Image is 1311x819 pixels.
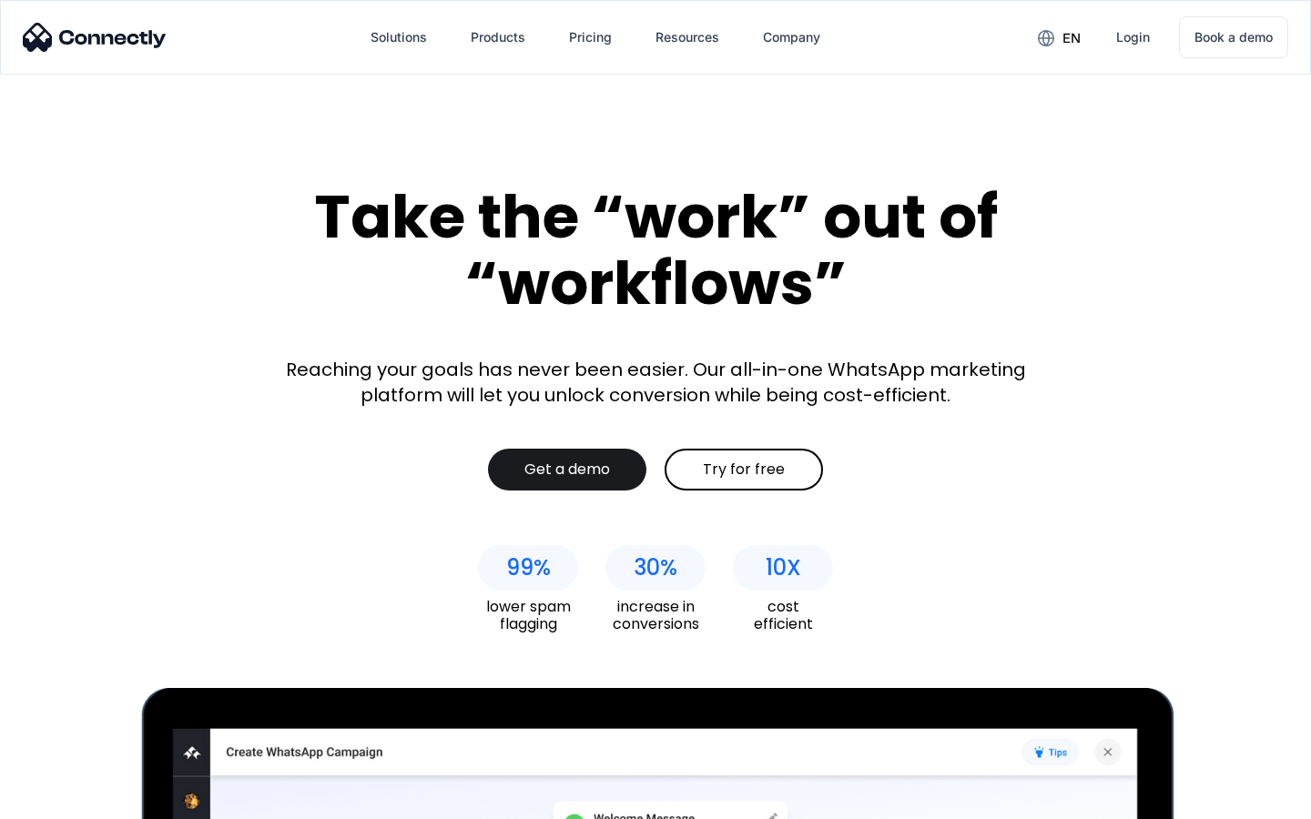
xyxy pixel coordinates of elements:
[634,555,677,581] div: 30%
[665,449,823,490] a: Try for free
[766,555,801,581] div: 10X
[703,460,785,479] div: Try for free
[488,449,646,490] a: Get a demo
[763,25,820,50] div: Company
[478,598,578,632] div: lower spam flagging
[23,23,167,52] img: Connectly Logo
[18,787,109,813] aside: Language selected: English
[506,555,551,581] div: 99%
[36,787,109,813] ul: Language list
[733,598,833,632] div: cost efficient
[554,15,626,59] a: Pricing
[246,184,1065,316] div: Take the “work” out of “workflows”
[655,25,719,50] div: Resources
[471,25,525,50] div: Products
[569,25,612,50] div: Pricing
[524,460,610,479] div: Get a demo
[1116,25,1150,50] div: Login
[1179,16,1288,58] a: Book a demo
[1062,25,1081,51] div: en
[1102,15,1164,59] a: Login
[371,25,427,50] div: Solutions
[605,598,706,632] div: increase in conversions
[273,357,1038,408] div: Reaching your goals has never been easier. Our all-in-one WhatsApp marketing platform will let yo...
